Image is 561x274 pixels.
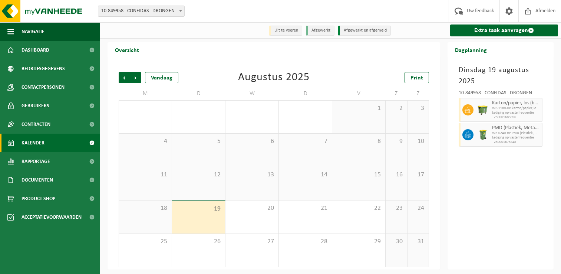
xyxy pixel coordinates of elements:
span: Print [410,75,423,81]
li: Afgewerkt [306,26,334,36]
img: WB-0240-HPE-GN-50 [477,129,488,140]
span: 8 [336,137,382,146]
span: 7 [283,137,328,146]
span: 21 [283,204,328,212]
span: 4 [123,137,168,146]
a: Print [405,72,429,83]
span: Karton/papier, los (bedrijven) [492,100,540,106]
a: Extra taak aanvragen [450,25,558,36]
li: Afgewerkt en afgemeld [338,26,391,36]
span: Documenten [22,171,53,189]
span: Navigatie [22,22,44,41]
div: 10-849958 - CONFIDAS - DRONGEN [459,91,542,98]
span: Bedrijfsgegevens [22,59,65,78]
li: Uit te voeren [269,26,302,36]
span: 27 [229,238,275,246]
h2: Overzicht [108,42,146,57]
span: Acceptatievoorwaarden [22,208,82,226]
td: Z [407,87,429,100]
div: Vandaag [145,72,178,83]
img: WB-1100-HPE-GN-50 [477,104,488,115]
span: 19 [176,205,221,213]
span: 23 [389,204,403,212]
span: Kalender [22,134,44,152]
td: V [332,87,386,100]
span: WB-0240-HP PMD (Plastiek, Metaal, Drankkartons) (bedrijven) [492,131,540,136]
span: T250001675848 [492,140,540,144]
span: 26 [176,238,221,246]
span: 20 [229,204,275,212]
h2: Dagplanning [448,42,494,57]
span: 5 [176,137,221,146]
span: 22 [336,204,382,212]
span: 13 [229,171,275,179]
span: PMD (Plastiek, Metaal, Drankkartons) (bedrijven) [492,125,540,131]
span: 24 [411,204,425,212]
span: 31 [411,238,425,246]
span: 25 [123,238,168,246]
h3: Dinsdag 19 augustus 2025 [459,65,542,87]
span: 15 [336,171,382,179]
span: 10 [411,137,425,146]
span: 14 [283,171,328,179]
td: Z [386,87,407,100]
span: Contactpersonen [22,78,65,97]
span: 29 [336,238,382,246]
span: 6 [229,137,275,146]
span: 16 [389,171,403,179]
span: WB-1100-HP karton/papier, los (bedrijven) [492,106,540,111]
span: Dashboard [22,41,49,59]
span: 30 [389,238,403,246]
span: 11 [123,171,168,179]
span: Contracten [22,115,50,134]
span: 3 [411,104,425,112]
span: 18 [123,204,168,212]
td: W [225,87,279,100]
span: T250001683896 [492,115,540,120]
span: 10-849958 - CONFIDAS - DRONGEN [98,6,185,17]
span: 17 [411,171,425,179]
span: Gebruikers [22,97,49,115]
span: Rapportage [22,152,50,171]
span: Product Shop [22,189,55,208]
span: 2 [389,104,403,112]
span: 10-849958 - CONFIDAS - DRONGEN [98,6,184,16]
span: 9 [389,137,403,146]
span: Vorige [119,72,130,83]
div: Augustus 2025 [238,72,310,83]
span: Lediging op vaste frequentie [492,111,540,115]
span: Lediging op vaste frequentie [492,136,540,140]
td: M [119,87,172,100]
span: 1 [336,104,382,112]
span: 28 [283,238,328,246]
span: Volgende [130,72,141,83]
td: D [279,87,332,100]
span: 12 [176,171,221,179]
td: D [172,87,225,100]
